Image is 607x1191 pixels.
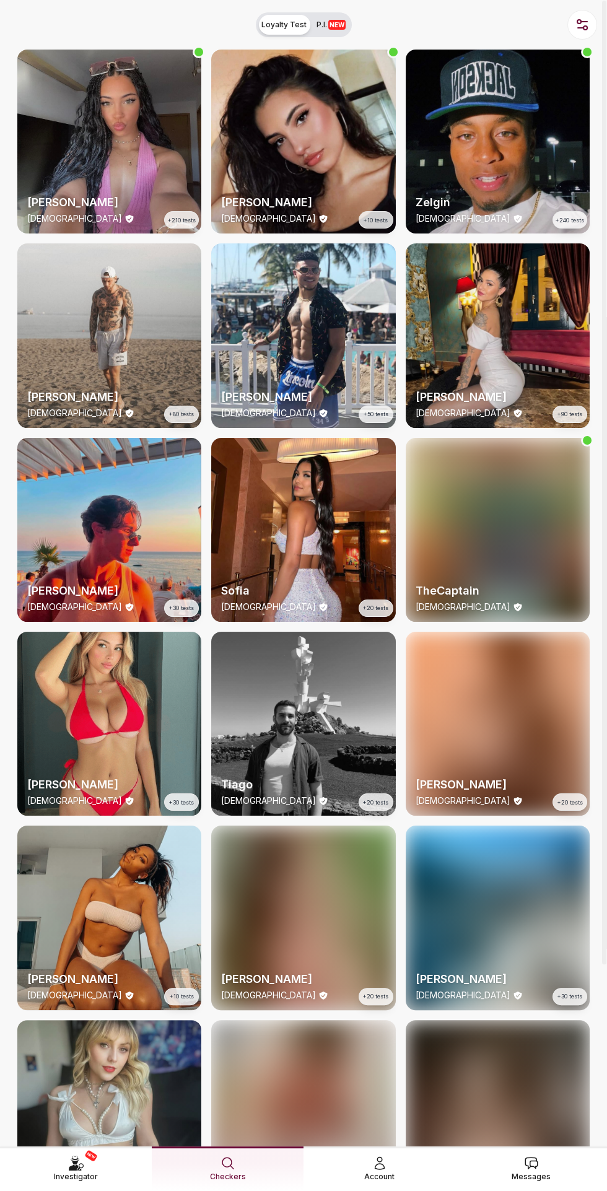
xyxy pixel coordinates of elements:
span: +30 tests [169,798,194,807]
img: checker [211,50,395,233]
h2: Zelgin [416,194,580,211]
span: +210 tests [168,216,196,225]
img: thumb [406,438,590,622]
p: [DEMOGRAPHIC_DATA] [416,601,510,613]
img: checker [17,438,201,622]
img: checker [17,826,201,1010]
a: Messages [455,1146,607,1190]
span: NEW [84,1150,98,1162]
img: checker [406,50,590,233]
p: [DEMOGRAPHIC_DATA] [221,212,316,225]
h2: [PERSON_NAME] [27,194,191,211]
a: thumbchecker[PERSON_NAME][DEMOGRAPHIC_DATA]+10 tests [17,826,201,1010]
a: thumbcheckerTiago[DEMOGRAPHIC_DATA]+20 tests [211,632,395,816]
span: NEW [328,20,346,30]
span: +30 tests [169,604,194,613]
p: [DEMOGRAPHIC_DATA] [416,212,510,225]
p: [DEMOGRAPHIC_DATA] [416,989,510,1001]
img: checker [211,243,395,427]
h2: [PERSON_NAME] [27,776,191,793]
h2: [PERSON_NAME] [27,582,191,600]
a: thumbchecker[PERSON_NAME][DEMOGRAPHIC_DATA]+20 tests [211,826,395,1010]
a: thumbchecker[PERSON_NAME][DEMOGRAPHIC_DATA]+20 tests [406,632,590,816]
img: thumb [406,826,590,1010]
h2: [PERSON_NAME] [416,971,580,988]
span: +10 tests [364,216,388,225]
h2: [PERSON_NAME] [221,194,385,211]
a: thumbcheckerTheCaptain[DEMOGRAPHIC_DATA] [406,438,590,622]
a: Checkers [152,1146,303,1190]
span: +20 tests [557,798,583,807]
p: [DEMOGRAPHIC_DATA] [416,795,510,807]
a: thumbchecker[PERSON_NAME][DEMOGRAPHIC_DATA]+10 tests [211,50,395,233]
a: thumbchecker[PERSON_NAME][DEMOGRAPHIC_DATA]+50 tests [211,243,395,427]
span: +20 tests [363,992,388,1001]
p: [DEMOGRAPHIC_DATA] [416,407,510,419]
img: checker [17,50,201,233]
span: +50 tests [364,410,388,419]
a: thumbchecker[PERSON_NAME][DEMOGRAPHIC_DATA]+30 tests [17,632,201,816]
span: P.I. [317,20,346,30]
a: Account [303,1146,455,1190]
a: thumbcheckerSofia[DEMOGRAPHIC_DATA]+20 tests [211,438,395,622]
img: checker [211,632,395,816]
img: thumb [211,826,395,1010]
span: Messages [512,1171,551,1183]
p: [DEMOGRAPHIC_DATA] [221,989,316,1001]
span: Account [364,1171,395,1183]
span: +20 tests [363,798,388,807]
h2: TheCaptain [416,582,580,600]
h2: [PERSON_NAME] [416,388,580,406]
p: [DEMOGRAPHIC_DATA] [221,601,316,613]
a: thumbcheckerZelgin[DEMOGRAPHIC_DATA]+240 tests [406,50,590,233]
h2: Tiago [221,776,385,793]
a: thumbchecker[PERSON_NAME][DEMOGRAPHIC_DATA]+90 tests [406,243,590,427]
img: checker [17,632,201,816]
h2: [PERSON_NAME] [27,388,191,406]
a: thumbchecker[PERSON_NAME][DEMOGRAPHIC_DATA]+30 tests [406,826,590,1010]
span: +80 tests [169,410,194,419]
img: checker [211,438,395,622]
p: [DEMOGRAPHIC_DATA] [221,795,316,807]
p: [DEMOGRAPHIC_DATA] [27,601,122,613]
img: checker [406,243,590,427]
img: checker [17,243,201,427]
a: thumbchecker[PERSON_NAME][DEMOGRAPHIC_DATA]+30 tests [17,438,201,622]
img: thumb [406,632,590,816]
p: [DEMOGRAPHIC_DATA] [27,989,122,1001]
span: Loyalty Test [261,20,307,30]
a: thumbchecker[PERSON_NAME][DEMOGRAPHIC_DATA]+210 tests [17,50,201,233]
span: Checkers [210,1171,246,1183]
h2: [PERSON_NAME] [27,971,191,988]
p: [DEMOGRAPHIC_DATA] [27,212,122,225]
h2: [PERSON_NAME] [221,388,385,406]
span: +20 tests [363,604,388,613]
span: +30 tests [557,992,582,1001]
h2: Sofia [221,582,385,600]
span: Investigator [54,1171,98,1183]
span: +90 tests [557,410,582,419]
span: +240 tests [556,216,584,225]
p: [DEMOGRAPHIC_DATA] [221,407,316,419]
p: [DEMOGRAPHIC_DATA] [27,795,122,807]
h2: [PERSON_NAME] [221,971,385,988]
h2: [PERSON_NAME] [416,776,580,793]
span: +10 tests [170,992,194,1001]
a: thumbchecker[PERSON_NAME][DEMOGRAPHIC_DATA]+80 tests [17,243,201,427]
p: [DEMOGRAPHIC_DATA] [27,407,122,419]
